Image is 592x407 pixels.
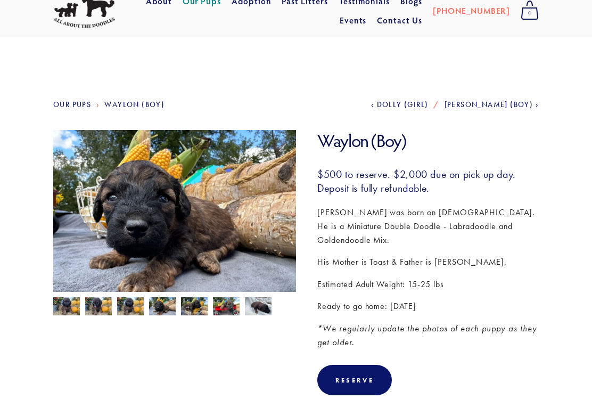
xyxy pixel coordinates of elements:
div: Reserve [317,365,392,395]
p: [PERSON_NAME] was born on [DEMOGRAPHIC_DATA]. He is a Miniature Double Doodle - Labradoodle and G... [317,206,539,247]
a: Dolly (Girl) [371,100,429,109]
span: [PERSON_NAME] (Boy) [445,100,533,109]
img: Waylon 3.jpg [181,297,208,318]
h3: $500 to reserve. $2,000 due on pick up day. Deposit is fully refundable. [317,167,539,195]
p: His Mother is Toast & Father is [PERSON_NAME]. [317,255,539,269]
em: *We regularly update the photos of each puppy as they get older. [317,323,540,347]
span: Dolly (Girl) [377,100,429,109]
img: Waylon 2.jpg [149,297,176,318]
h1: Waylon (Boy) [317,130,539,152]
img: Waylon 1.jpg [245,297,272,318]
a: [PERSON_NAME] (Boy) [445,100,539,109]
img: Waylon 7.jpg [85,297,112,318]
img: Waylon 2.jpg [53,130,296,312]
a: Events [340,11,367,30]
span: 0 [521,6,539,20]
a: Waylon (Boy) [104,100,165,109]
img: Waylon 5.jpg [53,297,80,318]
a: Contact Us [377,11,422,30]
p: Ready to go home: [DATE] [317,299,539,313]
p: Estimated Adult Weight: 15-25 lbs [317,278,539,291]
img: Waylon 6.jpg [117,297,144,318]
div: Reserve [335,376,374,384]
a: Our Pups [53,100,91,109]
a: [PHONE_NUMBER] [433,1,510,20]
img: Waylon 4.jpg [213,297,240,318]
